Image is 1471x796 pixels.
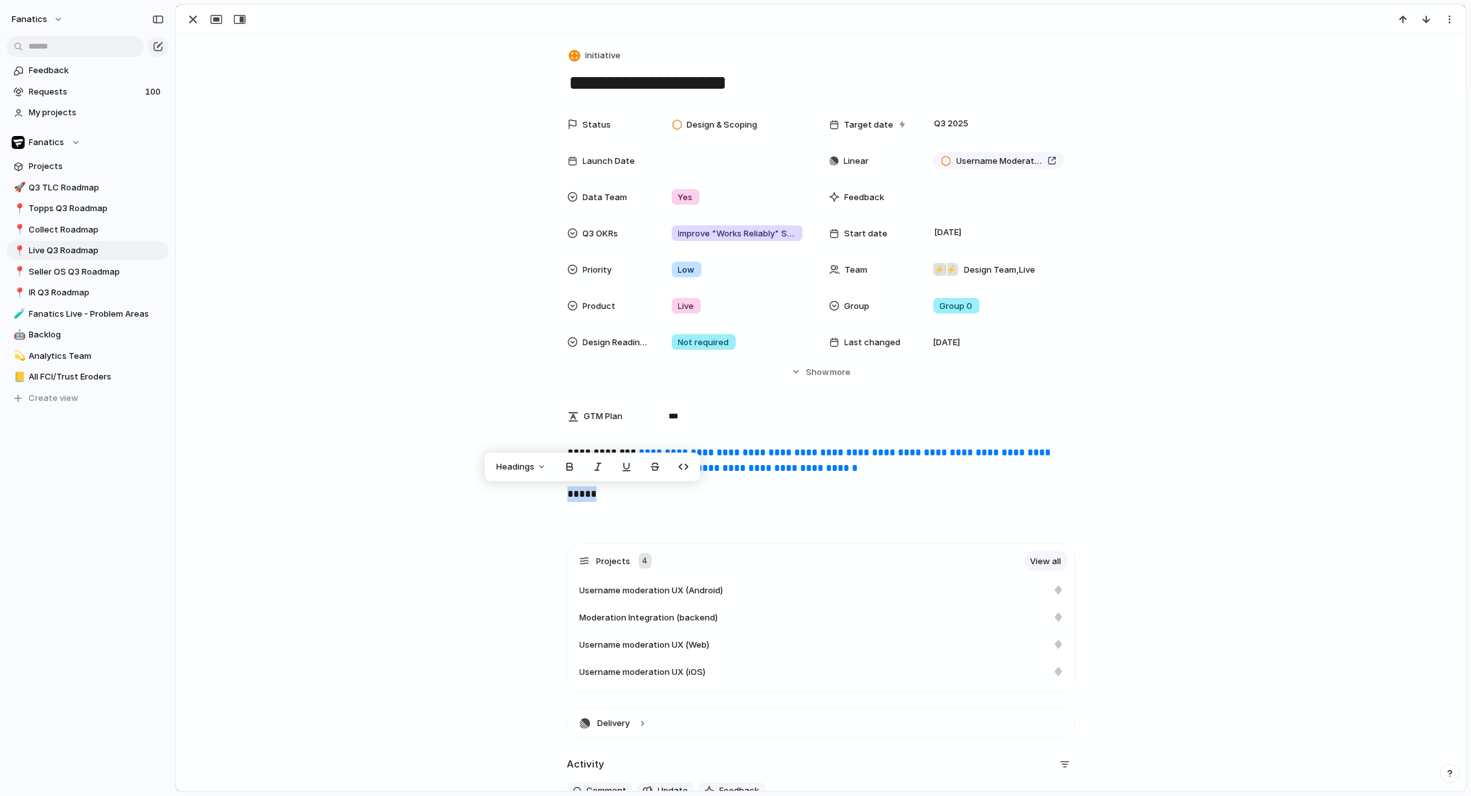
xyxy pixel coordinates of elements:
span: Improve "Works Reliably" Satisfaction from 60% to 80% [678,227,796,240]
span: Username moderation UX (Web) [580,639,710,652]
span: My projects [29,106,164,119]
span: Fanatics [29,136,65,149]
span: Backlog [29,328,164,341]
span: Team [845,264,868,277]
span: Analytics Team [29,350,164,363]
button: Initiative [566,47,625,65]
span: Launch Date [583,155,635,168]
button: Fanatics [6,133,168,152]
div: 📍 [14,222,23,237]
span: [DATE] [933,336,961,349]
button: 📍 [12,266,25,279]
span: more [830,366,850,379]
button: 🤖 [12,328,25,341]
span: Username Moderation [957,155,1042,168]
span: Product [583,300,616,313]
span: Group 0 [940,300,973,313]
span: fanatics [12,13,47,26]
span: Headings [496,461,534,473]
span: Collect Roadmap [29,223,164,236]
span: IR Q3 Roadmap [29,286,164,299]
button: 📍 [12,286,25,299]
div: 🧪 [14,306,23,321]
span: Initiative [586,49,621,62]
div: 📍 [14,286,23,301]
button: fanatics [6,9,70,30]
span: Live [678,300,694,313]
span: Priority [583,264,612,277]
a: Feedback [6,61,168,80]
a: My projects [6,103,168,122]
button: Showmore [567,360,1075,383]
span: Live Q3 Roadmap [29,244,164,257]
button: 💫 [12,350,25,363]
a: Username Moderation [933,152,1064,169]
button: 🚀 [12,181,25,194]
span: Feedback [845,191,885,204]
a: 📍Live Q3 Roadmap [6,241,168,260]
span: Low [678,264,695,277]
span: Q3 TLC Roadmap [29,181,164,194]
a: Requests100 [6,82,168,102]
button: 📍 [12,223,25,236]
div: 4 [639,553,652,569]
div: 📍 [14,264,23,279]
a: 📍Seller OS Q3 Roadmap [6,262,168,282]
span: Q3 OKRs [583,227,619,240]
span: Projects [29,160,164,173]
span: Username moderation UX (iOS) [580,666,706,679]
span: Yes [678,191,693,204]
a: 📍Collect Roadmap [6,220,168,240]
span: Design Readiness [583,336,650,349]
span: Status [583,119,611,131]
a: 💫Analytics Team [6,347,168,366]
a: 📍Topps Q3 Roadmap [6,199,168,218]
span: Start date [845,227,888,240]
span: Show [806,366,829,379]
a: 🚀Q3 TLC Roadmap [6,178,168,198]
button: Create view [6,389,168,408]
div: 💫 [14,348,23,363]
div: 📍 [14,201,23,216]
a: 📒All FCI/Trust Eroders [6,367,168,387]
a: 📍IR Q3 Roadmap [6,283,168,302]
span: Q3 2025 [931,116,972,131]
a: 🧪Fanatics Live - Problem Areas [6,304,168,324]
span: Seller OS Q3 Roadmap [29,266,164,279]
span: Feedback [29,64,164,77]
span: 100 [145,85,163,98]
span: Last changed [845,336,901,349]
span: Projects [597,555,631,568]
span: Group [845,300,870,313]
div: 🚀 [14,180,23,195]
div: ⚡ [945,263,958,276]
span: All FCI/Trust Eroders [29,370,164,383]
button: 🧪 [12,308,25,321]
h2: Activity [567,757,605,772]
button: Delivery [568,709,1075,738]
div: 🤖 [14,328,23,343]
button: Headings [488,457,554,477]
span: Username moderation UX (Android) [580,584,724,597]
span: Moderation Integration (backend) [580,611,718,624]
span: Design Team , Live [964,264,1036,277]
a: View all [1024,551,1068,571]
button: 📒 [12,370,25,383]
button: 📍 [12,244,25,257]
span: Create view [29,392,79,405]
span: Fanatics Live - Problem Areas [29,308,164,321]
a: Projects [6,157,168,176]
a: 🤖Backlog [6,325,168,345]
span: Topps Q3 Roadmap [29,202,164,215]
span: Data Team [583,191,628,204]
